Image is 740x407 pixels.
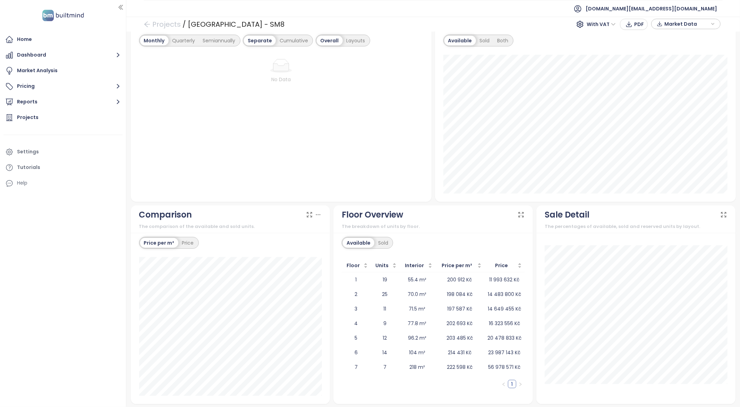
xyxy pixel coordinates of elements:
span: left [502,382,506,387]
a: arrow-left Projects [144,18,181,31]
span: Market Data [664,19,709,29]
td: 214 431 Kč [435,345,484,360]
a: Projects [3,111,122,125]
div: Layouts [343,36,369,45]
div: Available [444,36,476,45]
td: 23 987 143 Kč [484,345,525,360]
td: 1 [342,272,371,287]
td: 19 [371,272,399,287]
td: 12 [371,331,399,345]
div: The percentages of available, sold and reserved units by layout. [545,223,728,230]
button: left [500,380,508,388]
div: Overall [317,36,343,45]
span: [DOMAIN_NAME][EMAIL_ADDRESS][DOMAIN_NAME] [586,0,717,17]
td: 222 598 Kč [435,360,484,374]
div: No Data [139,76,423,83]
td: 200 912 Kč [435,272,484,287]
div: Tutorials [17,163,40,172]
div: Monthly [140,36,169,45]
div: Semiannually [199,36,239,45]
td: 5 [342,331,371,345]
span: Units [373,262,391,269]
div: Available [343,238,374,248]
div: The comparison of the available and sold units. [139,223,322,230]
div: Comparison [139,208,192,221]
a: Tutorials [3,161,122,175]
a: 1 [508,380,516,388]
td: 104 m² [399,345,435,360]
span: PDF [634,20,644,28]
td: 25 [371,287,399,302]
div: Separate [244,36,276,45]
td: 71.5 m² [399,302,435,316]
div: button [655,19,717,29]
div: [GEOGRAPHIC_DATA] - SM8 [188,18,284,31]
div: Sale Detail [545,208,589,221]
div: Help [3,176,122,190]
th: Units [371,259,399,272]
td: 2 [342,287,371,302]
td: 203 485 Kč [435,331,484,345]
span: Price [487,262,516,269]
td: 4 [342,316,371,331]
div: Both [494,36,512,45]
button: right [516,380,525,388]
td: 11 [371,302,399,316]
div: Sold [476,36,494,45]
div: Price [178,238,198,248]
td: 14 483 800 Kč [484,287,525,302]
div: Settings [17,147,39,156]
li: Previous Page [500,380,508,388]
td: 11 993 632 Kč [484,272,525,287]
div: Quarterly [169,36,199,45]
td: 202 693 Kč [435,316,484,331]
td: 14 649 455 Kč [484,302,525,316]
td: 96.2 m² [399,331,435,345]
a: Market Analysis [3,64,122,78]
td: 20 478 833 Kč [484,331,525,345]
button: Reports [3,95,122,109]
td: 14 [371,345,399,360]
div: Cumulative [276,36,312,45]
a: Home [3,33,122,46]
img: logo [40,8,86,23]
span: Price per m² [438,262,476,269]
div: Sold [374,238,392,248]
div: / [182,18,186,31]
td: 70.0 m² [399,287,435,302]
div: Help [17,179,27,187]
span: right [518,382,522,387]
td: 56 978 571 Kč [484,360,525,374]
td: 6 [342,345,371,360]
td: 9 [371,316,399,331]
td: 77.8 m² [399,316,435,331]
div: Market Analysis [17,66,58,75]
div: Price per m² [140,238,178,248]
td: 7 [342,360,371,374]
div: Projects [17,113,39,122]
div: Floor Overview [342,208,403,221]
button: PDF [620,19,648,30]
th: Floor [342,259,371,272]
span: arrow-left [144,21,151,28]
span: Interior [402,262,427,269]
span: Floor [345,262,362,269]
div: Home [17,35,32,44]
td: 198 084 Kč [435,287,484,302]
span: With VAT [587,19,616,29]
a: Settings [3,145,122,159]
th: Price [484,259,525,272]
td: 16 323 556 Kč [484,316,525,331]
td: 3 [342,302,371,316]
th: Interior [399,259,435,272]
button: Pricing [3,79,122,93]
div: The breakdown of units by floor. [342,223,525,230]
th: Price per m² [435,259,484,272]
td: 197 587 Kč [435,302,484,316]
li: Next Page [516,380,525,388]
button: Dashboard [3,48,122,62]
td: 218 m² [399,360,435,374]
td: 7 [371,360,399,374]
td: 55.4 m² [399,272,435,287]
